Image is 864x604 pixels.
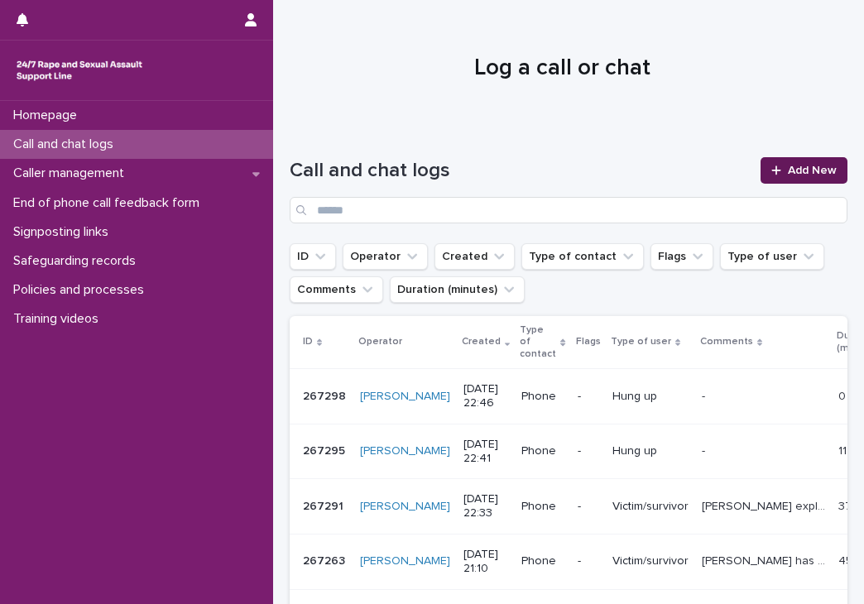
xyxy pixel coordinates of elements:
[521,390,564,404] p: Phone
[838,496,855,514] p: 37
[303,386,349,404] p: 267298
[463,492,508,520] p: [DATE] 22:33
[343,243,428,270] button: Operator
[578,444,599,458] p: -
[7,165,137,181] p: Caller management
[290,159,751,183] h1: Call and chat logs
[576,333,601,351] p: Flags
[578,390,599,404] p: -
[7,137,127,152] p: Call and chat logs
[462,333,501,351] p: Created
[612,554,689,568] p: Victim/survivor
[463,548,508,576] p: [DATE] 21:10
[7,195,213,211] p: End of phone call feedback form
[838,386,849,404] p: 0
[611,333,671,351] p: Type of user
[521,554,564,568] p: Phone
[612,390,689,404] p: Hung up
[360,500,450,514] a: [PERSON_NAME]
[838,551,856,568] p: 45
[360,390,450,404] a: [PERSON_NAME]
[702,496,828,514] p: Luke explored CSA from mam and step dad aged 12 till 17. Asked at the start of the call if anyone...
[521,444,564,458] p: Phone
[650,243,713,270] button: Flags
[463,438,508,466] p: [DATE] 22:41
[303,441,348,458] p: 267295
[788,165,837,176] span: Add New
[290,276,383,303] button: Comments
[838,441,850,458] p: 11
[360,444,450,458] a: [PERSON_NAME]
[720,243,824,270] button: Type of user
[578,500,599,514] p: -
[7,108,90,123] p: Homepage
[702,551,828,568] p: Elizabeth has FND and autism. Her parents are currently away and she is feeling overwhelmed and a...
[360,554,450,568] a: [PERSON_NAME]
[290,55,835,83] h1: Log a call or chat
[303,333,313,351] p: ID
[7,311,112,327] p: Training videos
[578,554,599,568] p: -
[7,253,149,269] p: Safeguarding records
[358,333,402,351] p: Operator
[700,333,753,351] p: Comments
[390,276,525,303] button: Duration (minutes)
[702,386,708,404] p: -
[434,243,515,270] button: Created
[290,197,847,223] input: Search
[13,54,146,87] img: rhQMoQhaT3yELyF149Cw
[7,224,122,240] p: Signposting links
[290,243,336,270] button: ID
[463,382,508,410] p: [DATE] 22:46
[303,551,348,568] p: 267263
[702,441,708,458] p: -
[612,500,689,514] p: Victim/survivor
[520,321,556,363] p: Type of contact
[761,157,847,184] a: Add New
[612,444,689,458] p: Hung up
[521,500,564,514] p: Phone
[7,282,157,298] p: Policies and processes
[303,496,347,514] p: 267291
[521,243,644,270] button: Type of contact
